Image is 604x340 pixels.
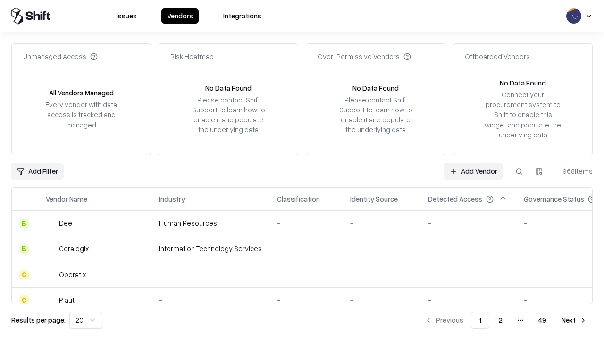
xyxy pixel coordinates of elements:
[352,83,399,93] div: No Data Found
[277,244,335,254] div: -
[465,51,530,61] div: Offboarded Vendors
[277,194,320,204] div: Classification
[205,83,252,93] div: No Data Found
[46,194,87,204] div: Vendor Name
[11,163,64,180] button: Add Filter
[336,95,415,135] div: Please contact Shift Support to learn how to enable it and populate the underlying data
[59,270,86,280] div: Operatix
[159,194,185,204] div: Industry
[59,295,76,305] div: Plauti
[491,312,510,329] button: 2
[46,244,55,254] img: Coralogix
[42,100,120,129] div: Every vendor with data access is tracked and managed
[19,219,29,228] div: B
[49,88,114,98] div: All Vendors Managed
[350,295,413,305] div: -
[556,312,593,329] button: Next
[484,90,562,140] div: Connect your procurement system to Shift to enable this widget and populate the underlying data
[161,8,199,24] button: Vendors
[428,194,482,204] div: Detected Access
[277,295,335,305] div: -
[428,295,509,305] div: -
[350,270,413,280] div: -
[46,270,55,279] img: Operatix
[555,166,593,176] div: 968 items
[277,270,335,280] div: -
[46,295,55,305] img: Plauti
[428,244,509,254] div: -
[19,244,29,254] div: B
[531,312,554,329] button: 49
[189,95,268,135] div: Please contact Shift Support to learn how to enable it and populate the underlying data
[159,270,262,280] div: -
[428,270,509,280] div: -
[277,218,335,228] div: -
[500,78,546,88] div: No Data Found
[444,163,503,180] a: Add Vendor
[159,295,262,305] div: -
[350,244,413,254] div: -
[350,218,413,228] div: -
[19,270,29,279] div: C
[111,8,143,24] button: Issues
[59,244,89,254] div: Coralogix
[159,244,262,254] div: Information Technology Services
[19,295,29,305] div: C
[59,218,74,228] div: Deel
[159,218,262,228] div: Human Resources
[419,312,593,329] nav: pagination
[428,218,509,228] div: -
[218,8,267,24] button: Integrations
[46,219,55,228] img: Deel
[11,315,66,325] p: Results per page:
[471,312,489,329] button: 1
[170,51,214,61] div: Risk Heatmap
[23,51,98,61] div: Unmanaged Access
[318,51,411,61] div: Over-Permissive Vendors
[524,194,584,204] div: Governance Status
[350,194,398,204] div: Identity Source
